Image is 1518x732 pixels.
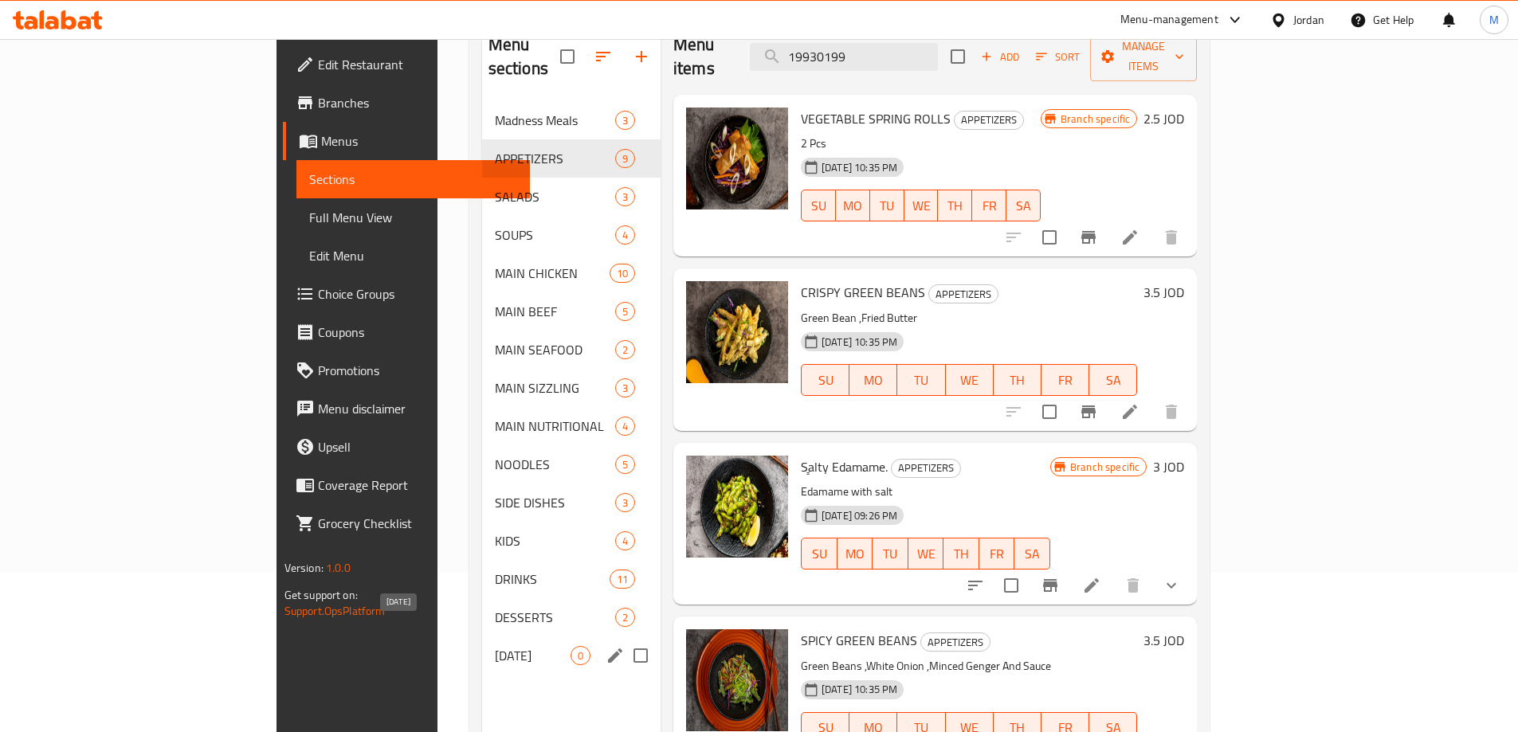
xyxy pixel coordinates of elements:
span: WE [911,194,932,217]
a: Choice Groups [283,275,530,313]
span: Branches [318,93,517,112]
span: Full Menu View [309,208,517,227]
span: VEGETABLE SPRING ROLLS [801,107,951,131]
img: VEGETABLE SPRING ROLLS [686,108,788,209]
span: 3 [616,495,634,511]
div: items [615,531,635,550]
span: NOODLES [495,455,615,474]
div: items [615,111,635,130]
span: FR [1048,369,1083,392]
span: Add item [975,45,1026,69]
button: SA [1014,538,1050,570]
span: Get support on: [284,585,358,605]
div: Jordan [1293,11,1324,29]
span: 9 [616,151,634,166]
span: TU [904,369,939,392]
a: Edit Menu [296,237,530,275]
nav: Menu sections [482,95,661,681]
p: Green Beans ,White Onion ,Minced Genger And Sauce [801,656,1137,676]
p: 2 Pcs [801,134,1041,154]
svg: Show Choices [1162,576,1181,595]
button: TH [938,190,972,221]
span: Select to update [1033,221,1066,254]
div: NOODLES5 [482,445,661,483]
button: FR [972,190,1006,221]
button: Branch-specific-item [1069,393,1108,431]
div: DESSERTS2 [482,598,661,636]
button: Add [975,45,1026,69]
button: MO [836,190,870,221]
span: Edit Restaurant [318,55,517,74]
span: Select to update [994,569,1028,602]
div: [DATE]0edit [482,636,661,675]
span: MAIN NUTRITIONAL [495,417,615,436]
a: Sections [296,160,530,198]
div: items [571,646,590,665]
span: MAIN BEEF [495,302,615,321]
span: APPETIZERS [892,459,960,477]
div: SALADS3 [482,178,661,216]
div: APPETIZERS [954,111,1024,130]
span: MO [844,542,867,566]
button: TH [994,364,1041,396]
div: items [610,570,635,589]
p: Green Bean ,Fried Butter [801,308,1137,328]
div: APPETIZERS9 [482,139,661,178]
span: Coupons [318,323,517,342]
span: MO [856,369,891,392]
a: Upsell [283,428,530,466]
button: WE [904,190,939,221]
span: 10 [610,266,634,281]
a: Edit Restaurant [283,45,530,84]
span: SA [1013,194,1034,217]
span: MO [842,194,864,217]
a: Branches [283,84,530,122]
div: items [615,608,635,627]
button: WE [908,538,944,570]
span: Coverage Report [318,476,517,495]
button: SU [801,190,836,221]
span: KIDS [495,531,615,550]
div: APPETIZERS [891,459,961,478]
span: 5 [616,304,634,319]
div: Madness Meals [495,111,615,130]
button: edit [603,644,627,667]
span: 0 [571,648,590,663]
div: MAIN SIZZLING3 [482,369,661,407]
div: MAIN NUTRITIONAL4 [482,407,661,445]
span: Menu disclaimer [318,399,517,418]
img: SPICY GREEN BEANS [686,629,788,731]
span: Choice Groups [318,284,517,303]
button: TU [870,190,904,221]
button: show more [1152,566,1190,605]
button: SA [1006,190,1041,221]
button: WE [946,364,994,396]
span: Manage items [1103,37,1184,76]
span: [DATE] 10:35 PM [815,160,904,175]
span: WE [915,542,938,566]
span: Sort items [1026,45,1090,69]
div: items [615,340,635,359]
span: MAIN SEAFOOD [495,340,615,359]
div: SIDE DISHES [495,493,615,512]
a: Edit menu item [1120,228,1139,247]
span: SU [808,542,830,566]
span: TH [944,194,966,217]
button: SU [801,538,837,570]
h6: 3.5 JOD [1143,281,1184,303]
div: MAIN SEAFOOD2 [482,331,661,369]
button: TH [943,538,979,570]
span: TU [879,542,902,566]
span: Select all sections [551,40,584,73]
span: 4 [616,228,634,243]
div: items [615,493,635,512]
span: APPETIZERS [495,149,615,168]
span: Branch specific [1064,460,1146,475]
div: APPETIZERS [928,284,998,303]
span: [DATE] [495,646,571,665]
span: [DATE] 09:26 PM [815,508,904,523]
span: Edit Menu [309,246,517,265]
div: KIDS4 [482,522,661,560]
